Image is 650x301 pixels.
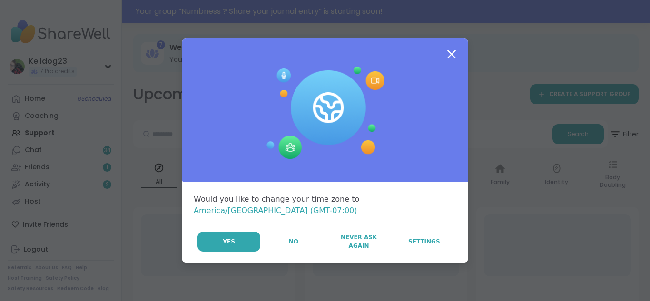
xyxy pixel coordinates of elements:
span: America/[GEOGRAPHIC_DATA] (GMT-07:00) [194,206,357,215]
a: Settings [392,232,456,252]
span: No [289,237,298,246]
span: Settings [408,237,440,246]
span: Never Ask Again [331,233,386,250]
button: Yes [197,232,260,252]
button: No [261,232,325,252]
span: Yes [223,237,235,246]
div: Would you like to change your time zone to [194,194,456,216]
img: Session Experience [266,67,384,160]
button: Never Ask Again [326,232,391,252]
